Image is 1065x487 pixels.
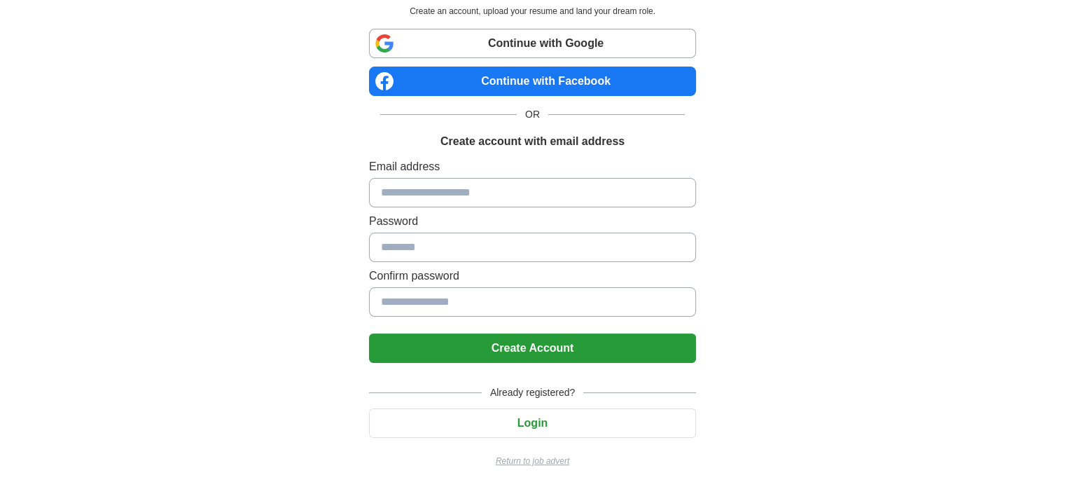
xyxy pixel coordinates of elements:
[482,385,583,400] span: Already registered?
[369,334,696,363] button: Create Account
[369,409,696,438] button: Login
[369,455,696,467] a: Return to job advert
[369,29,696,58] a: Continue with Google
[369,268,696,284] label: Confirm password
[369,417,696,429] a: Login
[369,213,696,230] label: Password
[372,5,693,18] p: Create an account, upload your resume and land your dream role.
[369,158,696,175] label: Email address
[440,133,625,150] h1: Create account with email address
[369,67,696,96] a: Continue with Facebook
[517,107,548,122] span: OR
